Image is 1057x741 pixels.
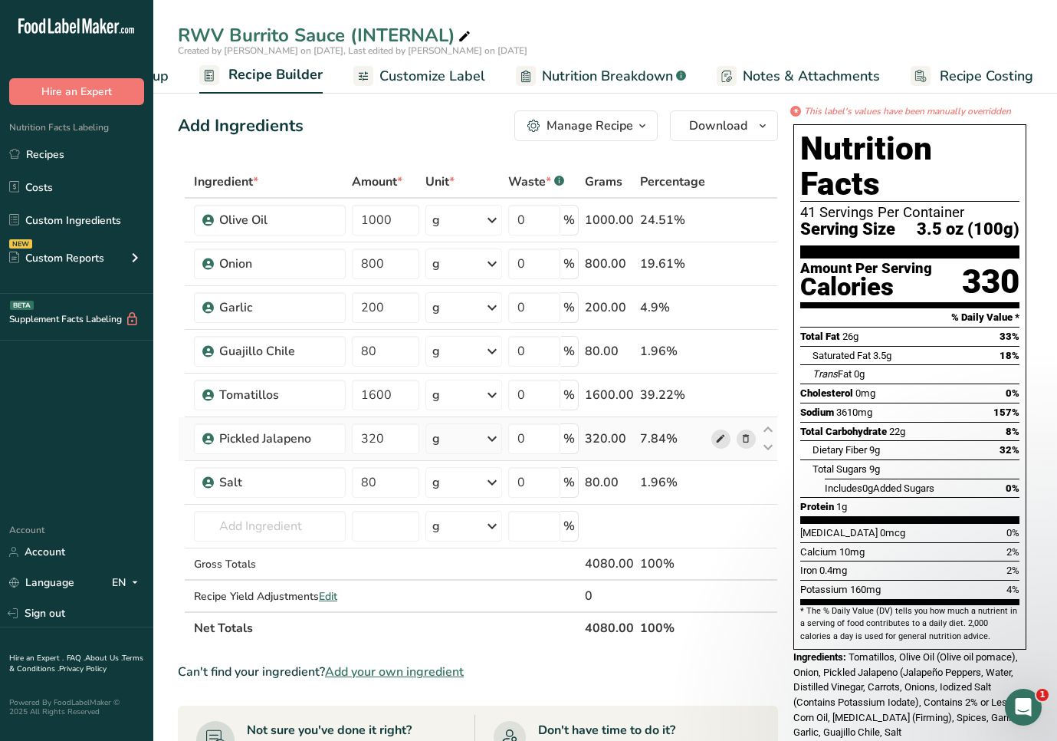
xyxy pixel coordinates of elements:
span: Serving Size [800,220,895,239]
div: Recipe Yield Adjustments [194,588,346,604]
div: 80.00 [585,473,634,492]
div: Manage Recipe [547,117,633,135]
span: Edit [319,589,337,604]
th: 4080.00 [582,611,637,644]
span: 33% [1000,331,1019,342]
span: 18% [1000,350,1019,361]
span: 9g [869,444,880,456]
span: Download [689,117,747,135]
div: g [432,255,440,273]
div: 41 Servings Per Container [800,205,1019,220]
th: Net Totals [191,611,582,644]
section: * The % Daily Value (DV) tells you how much a nutrient in a serving of food contributes to a dail... [800,605,1019,643]
th: 100% [637,611,708,644]
span: 0g [862,482,873,494]
a: Notes & Attachments [717,59,880,94]
span: Potassium [800,584,848,595]
div: 800.00 [585,255,634,273]
div: BETA [10,301,34,310]
div: 7.84% [640,430,705,448]
span: 4% [1006,584,1019,595]
span: Nutrition Breakdown [542,66,673,87]
span: 0mg [855,387,875,399]
button: Download [670,110,778,141]
a: Recipe Builder [199,58,323,94]
button: Hire an Expert [9,78,144,105]
span: Includes Added Sugars [825,482,934,494]
a: About Us . [85,653,122,664]
div: g [432,473,440,492]
div: 1.96% [640,473,705,492]
span: 2% [1006,546,1019,558]
div: Gross Totals [194,556,346,572]
span: 0g [854,368,865,380]
span: Total Carbohydrate [800,426,887,437]
div: 80.00 [585,342,634,361]
div: Can't find your ingredient? [178,663,778,681]
div: 1000.00 [585,211,634,229]
div: 4080.00 [585,555,634,573]
span: Grams [585,173,622,191]
div: Add Ingredients [178,114,304,139]
div: 19.61% [640,255,705,273]
section: % Daily Value * [800,308,1019,327]
span: 2% [1006,565,1019,576]
span: 0% [1006,482,1019,494]
button: Manage Recipe [514,110,658,141]
input: Add Ingredient [194,511,346,542]
div: Calories [800,276,932,298]
div: 1600.00 [585,386,634,404]
div: NEW [9,239,32,249]
div: Waste [508,173,564,191]
div: 100% [640,555,705,573]
div: Tomatillos [219,386,336,404]
span: Recipe Costing [940,66,1033,87]
div: g [432,298,440,317]
span: Amount [352,173,402,191]
span: Saturated Fat [812,350,871,361]
div: 39.22% [640,386,705,404]
div: Powered By FoodLabelMaker © 2025 All Rights Reserved [9,698,144,716]
i: This label's values have been manually overridden [804,104,1011,118]
div: RWV Burrito Sauce (INTERNAL) [178,21,474,49]
span: Protein [800,501,834,512]
span: Customize Label [379,66,485,87]
span: Calcium [800,546,837,558]
span: Unit [425,173,455,191]
div: Garlic [219,298,336,317]
span: Notes & Attachments [743,66,880,87]
span: 1 [1036,689,1049,701]
a: Terms & Conditions . [9,653,143,674]
div: g [432,517,440,535]
span: Tomatillos, Olive Oil (Olive oil pomace), Onion, Pickled Jalapeno (Jalapeño Peppers, Water, Disti... [793,651,1026,738]
span: Cholesterol [800,387,853,399]
div: Custom Reports [9,250,104,266]
span: Total Sugars [812,463,867,475]
span: 10mg [839,546,865,558]
span: 32% [1000,444,1019,456]
i: Trans [812,368,838,380]
span: 3.5 oz (100g) [917,220,1019,239]
div: Salt [219,473,336,492]
div: EN [112,574,144,592]
div: 4.9% [640,298,705,317]
div: 200.00 [585,298,634,317]
div: 320.00 [585,430,634,448]
span: 1g [836,501,847,512]
span: Sodium [800,407,834,418]
span: Add your own ingredient [325,663,464,681]
span: Ingredients: [793,651,846,663]
span: 3610mg [836,407,872,418]
div: g [432,211,440,229]
div: 1.96% [640,342,705,361]
span: Total Fat [800,331,840,342]
span: [MEDICAL_DATA] [800,527,878,538]
span: 0mcg [880,527,905,538]
h1: Nutrition Facts [800,131,1019,202]
span: Dietary Fiber [812,444,867,456]
span: Iron [800,565,817,576]
a: Privacy Policy [59,664,107,674]
span: Fat [812,368,852,380]
span: Ingredient [194,173,258,191]
div: Olive Oil [219,211,336,229]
